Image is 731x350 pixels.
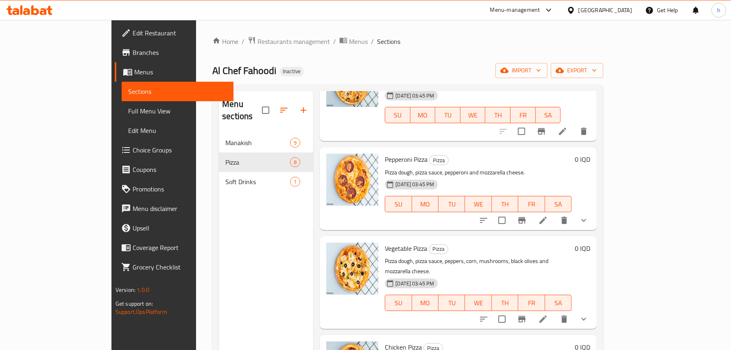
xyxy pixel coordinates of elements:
a: Edit menu item [558,126,567,136]
span: Inactive [279,68,304,75]
span: Edit Restaurant [133,28,227,38]
div: Menu-management [490,5,540,15]
div: Pizza [429,155,449,165]
span: Select to update [493,212,511,229]
a: Edit Restaurant [115,23,233,43]
span: 8 [290,159,300,166]
button: show more [574,309,594,329]
a: Upsell [115,218,233,238]
button: WE [460,107,486,123]
span: Full Menu View [128,106,227,116]
span: FR [522,198,541,210]
button: delete [554,309,574,329]
span: [DATE] 03:45 PM [392,180,437,188]
button: MO [410,107,436,123]
a: Edit menu item [538,215,548,225]
button: TH [485,107,511,123]
span: SA [548,297,568,309]
span: Choice Groups [133,145,227,155]
a: Choice Groups [115,140,233,160]
div: Soft Drinks1 [219,172,313,191]
span: MO [415,297,435,309]
span: [DATE] 03:45 PM [392,280,437,287]
span: h [717,6,720,15]
span: TU [442,297,462,309]
button: SU [385,107,410,123]
span: Menu disclaimer [133,204,227,213]
span: TU [439,109,457,121]
a: Restaurants management [248,36,330,47]
button: WE [465,196,491,212]
span: Edit Menu [128,126,227,135]
button: import [495,63,548,78]
a: Edit Menu [122,121,233,140]
span: Promotions [133,184,227,194]
span: [DATE] 03:45 PM [392,92,437,100]
span: Soft Drinks [225,177,290,187]
span: Manakish [225,138,290,148]
button: Branch-specific-item [512,309,532,329]
span: 9 [290,139,300,147]
button: TH [492,295,518,311]
span: Upsell [133,223,227,233]
span: import [502,65,541,76]
img: Pepperoni Pizza [326,154,378,206]
li: / [333,37,336,46]
button: sort-choices [474,211,493,230]
a: Edit menu item [538,314,548,324]
button: FR [518,196,545,212]
li: / [371,37,374,46]
span: Version: [116,285,135,295]
p: Pizza dough, pizza sauce, pepperoni and mozzarella cheese. [385,167,572,178]
span: Menus [349,37,368,46]
span: Al Chef Fahoodi [212,61,276,80]
button: SA [536,107,561,123]
button: MO [412,196,439,212]
button: SA [545,295,572,311]
button: SA [545,196,572,212]
div: items [290,138,300,148]
div: items [290,177,300,187]
a: Coverage Report [115,238,233,257]
span: Pizza [225,157,290,167]
span: 1 [290,178,300,186]
span: Pepperoni Pizza [385,153,428,165]
div: Pizza8 [219,152,313,172]
button: TU [439,295,465,311]
span: Select to update [513,123,530,140]
span: Coupons [133,165,227,174]
a: Menus [115,62,233,82]
span: Sections [128,87,227,96]
span: MO [415,198,435,210]
button: TH [492,196,518,212]
svg: Show Choices [579,314,589,324]
span: Sections [377,37,400,46]
button: delete [554,211,574,230]
a: Branches [115,43,233,62]
span: MO [414,109,432,121]
button: TU [435,107,460,123]
span: TH [495,297,515,309]
a: Support.OpsPlatform [116,307,167,317]
span: FR [514,109,532,121]
button: Branch-specific-item [512,211,532,230]
a: Menu disclaimer [115,199,233,218]
button: delete [574,122,594,141]
nav: Menu sections [219,130,313,195]
span: SU [388,198,408,210]
span: 1.0.0 [137,285,149,295]
button: WE [465,295,491,311]
a: Sections [122,82,233,101]
span: TU [442,198,462,210]
span: FR [522,297,541,309]
div: Inactive [279,67,304,76]
span: Get support on: [116,298,153,309]
button: FR [518,295,545,311]
span: SA [539,109,558,121]
span: Pizza [429,244,448,254]
button: show more [574,211,594,230]
span: Pizza [430,156,448,165]
a: Full Menu View [122,101,233,121]
span: export [557,65,597,76]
